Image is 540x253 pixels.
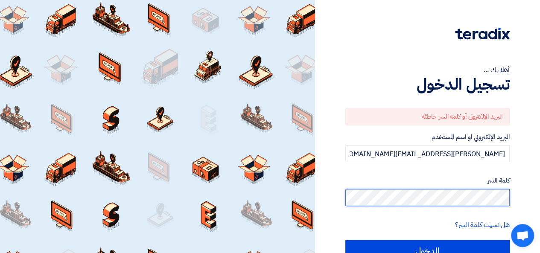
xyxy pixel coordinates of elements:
a: هل نسيت كلمة السر؟ [455,220,510,230]
h1: تسجيل الدخول [345,75,510,94]
div: البريد الإلكتروني أو كلمة السر خاطئة [345,108,510,125]
a: Open chat [511,224,534,247]
img: Teradix logo [455,28,510,40]
label: البريد الإلكتروني او اسم المستخدم [345,132,510,142]
div: أهلا بك ... [345,65,510,75]
input: أدخل بريد العمل الإلكتروني او اسم المستخدم الخاص بك ... [345,145,510,162]
label: كلمة السر [345,176,510,186]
